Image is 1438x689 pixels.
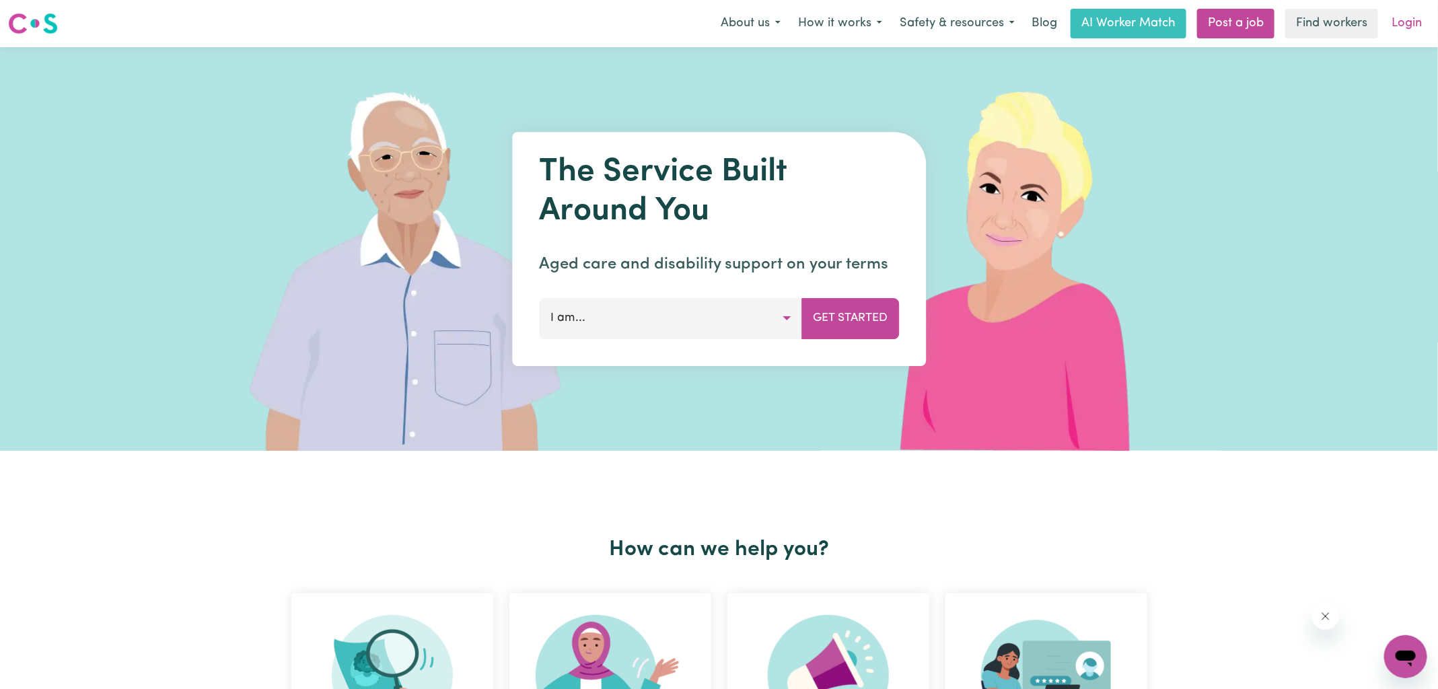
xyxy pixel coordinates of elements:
button: I am... [539,298,802,338]
a: Careseekers logo [8,8,58,39]
button: Safety & resources [891,9,1023,38]
iframe: Close message [1312,603,1339,630]
button: About us [712,9,789,38]
a: AI Worker Match [1071,9,1186,38]
a: Post a job [1197,9,1274,38]
p: Aged care and disability support on your terms [539,252,899,277]
a: Find workers [1285,9,1378,38]
h2: How can we help you? [283,537,1155,563]
img: Careseekers logo [8,11,58,36]
button: How it works [789,9,891,38]
button: Get Started [801,298,899,338]
a: Blog [1023,9,1065,38]
span: Need any help? [8,9,81,20]
a: Login [1383,9,1430,38]
h1: The Service Built Around You [539,153,899,231]
iframe: Button to launch messaging window [1384,635,1427,678]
